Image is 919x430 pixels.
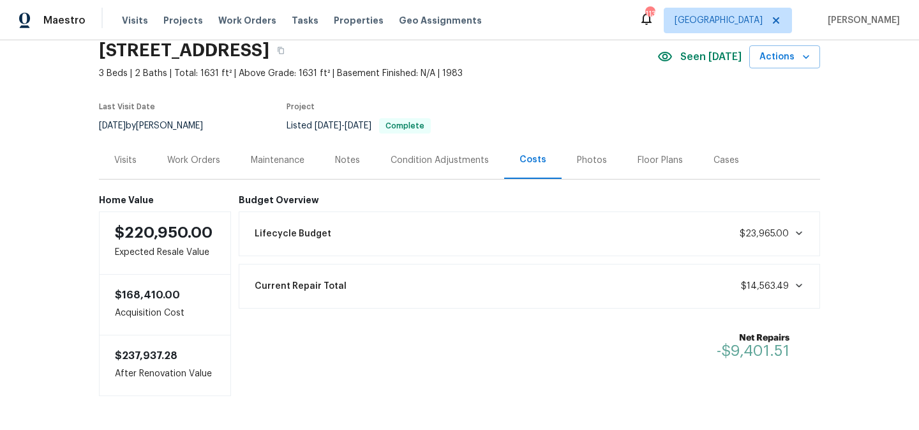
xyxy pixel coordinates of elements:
[638,154,683,167] div: Floor Plans
[239,195,821,205] h6: Budget Overview
[345,121,371,130] span: [DATE]
[292,16,318,25] span: Tasks
[255,227,331,240] span: Lifecycle Budget
[714,154,739,167] div: Cases
[99,118,218,134] div: by [PERSON_NAME]
[391,154,489,167] div: Condition Adjustments
[335,154,360,167] div: Notes
[163,14,203,27] span: Projects
[749,45,820,69] button: Actions
[251,154,304,167] div: Maintenance
[269,39,292,62] button: Copy Address
[759,49,810,65] span: Actions
[823,14,900,27] span: [PERSON_NAME]
[99,195,231,205] h6: Home Value
[717,332,789,344] b: Net Repairs
[645,8,654,20] div: 113
[115,225,213,240] span: $220,950.00
[680,50,742,63] span: Seen [DATE]
[577,154,607,167] div: Photos
[315,121,371,130] span: -
[115,290,180,300] span: $168,410.00
[99,275,231,335] div: Acquisition Cost
[114,154,137,167] div: Visits
[315,121,341,130] span: [DATE]
[519,153,546,166] div: Costs
[167,154,220,167] div: Work Orders
[99,67,657,80] span: 3 Beds | 2 Baths | Total: 1631 ft² | Above Grade: 1631 ft² | Basement Finished: N/A | 1983
[741,282,789,291] span: $14,563.49
[399,14,482,27] span: Geo Assignments
[99,44,269,57] h2: [STREET_ADDRESS]
[99,103,155,111] span: Last Visit Date
[380,122,430,130] span: Complete
[717,343,789,358] span: -$9,401.51
[99,335,231,396] div: After Renovation Value
[122,14,148,27] span: Visits
[287,103,315,111] span: Project
[255,280,347,293] span: Current Repair Total
[287,121,431,130] span: Listed
[43,14,86,27] span: Maestro
[334,14,384,27] span: Properties
[218,14,276,27] span: Work Orders
[740,229,789,238] span: $23,965.00
[99,211,231,275] div: Expected Resale Value
[675,14,763,27] span: [GEOGRAPHIC_DATA]
[99,121,126,130] span: [DATE]
[115,351,177,361] span: $237,937.28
